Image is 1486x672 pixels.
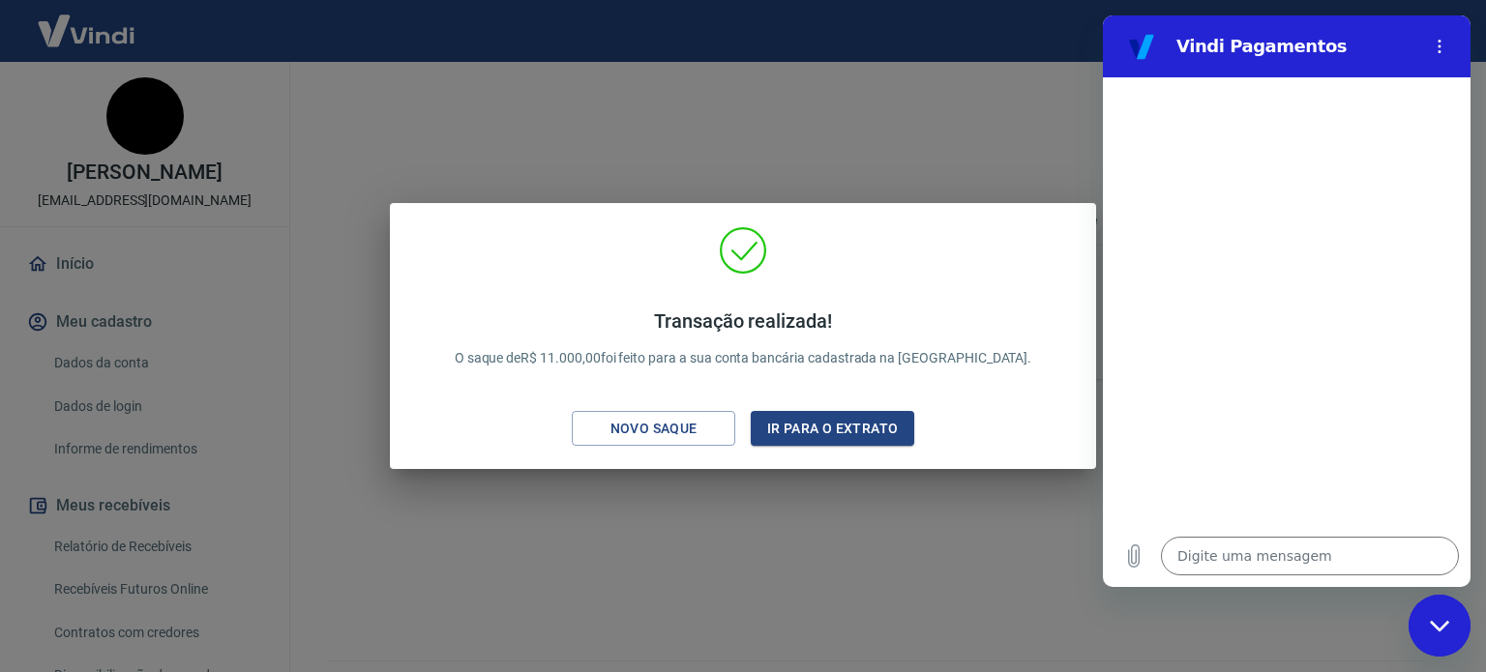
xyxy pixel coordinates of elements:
[455,309,1032,333] h4: Transação realizada!
[455,309,1032,368] p: O saque de R$ 11.000,00 foi feito para a sua conta bancária cadastrada na [GEOGRAPHIC_DATA].
[751,411,914,447] button: Ir para o extrato
[1103,15,1471,587] iframe: Janela de mensagens
[572,411,735,447] button: Novo saque
[587,417,721,441] div: Novo saque
[1409,595,1471,657] iframe: Botão para abrir a janela de mensagens, conversa em andamento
